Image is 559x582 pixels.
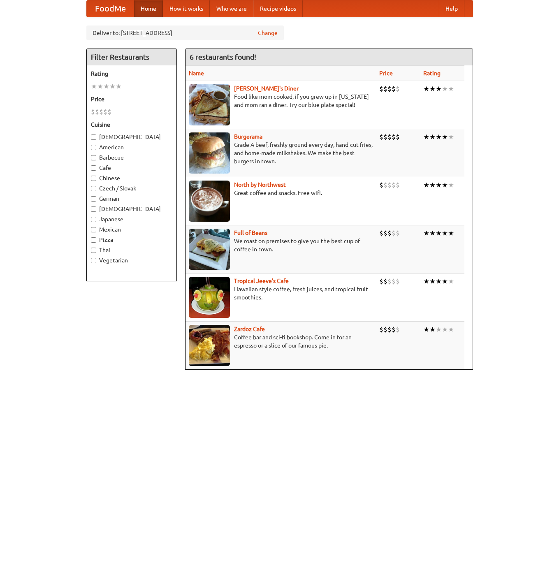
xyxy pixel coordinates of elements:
[189,132,230,174] img: burgerama.jpg
[258,29,278,37] a: Change
[234,181,286,188] b: North by Northwest
[423,181,429,190] li: ★
[234,230,267,236] a: Full of Beans
[396,325,400,334] li: $
[91,95,172,103] h5: Price
[392,325,396,334] li: $
[383,325,387,334] li: $
[134,0,163,17] a: Home
[442,325,448,334] li: ★
[234,278,289,284] a: Tropical Jeeve's Cafe
[387,132,392,141] li: $
[448,277,454,286] li: ★
[91,186,96,191] input: Czech / Slovak
[396,181,400,190] li: $
[423,229,429,238] li: ★
[442,277,448,286] li: ★
[189,237,373,253] p: We roast on premises to give you the best cup of coffee in town.
[429,229,436,238] li: ★
[189,333,373,350] p: Coffee bar and sci-fi bookshop. Come in for an espresso or a slice of our famous pie.
[442,229,448,238] li: ★
[91,215,172,223] label: Japanese
[189,84,230,125] img: sallys.jpg
[91,256,172,264] label: Vegetarian
[91,165,96,171] input: Cafe
[91,237,96,243] input: Pizza
[423,325,429,334] li: ★
[439,0,464,17] a: Help
[392,181,396,190] li: $
[189,325,230,366] img: zardoz.jpg
[91,225,172,234] label: Mexican
[387,181,392,190] li: $
[423,70,441,77] a: Rating
[190,53,256,61] ng-pluralize: 6 restaurants found!
[91,196,96,202] input: German
[91,258,96,263] input: Vegetarian
[379,181,383,190] li: $
[210,0,253,17] a: Who we are
[396,277,400,286] li: $
[91,248,96,253] input: Thai
[383,277,387,286] li: $
[189,181,230,222] img: north.jpg
[387,229,392,238] li: $
[103,82,109,91] li: ★
[91,145,96,150] input: American
[234,326,265,332] a: Zardoz Cafe
[448,325,454,334] li: ★
[383,229,387,238] li: $
[91,153,172,162] label: Barbecue
[436,84,442,93] li: ★
[436,132,442,141] li: ★
[189,189,373,197] p: Great coffee and snacks. Free wifi.
[429,181,436,190] li: ★
[189,141,373,165] p: Grade A beef, freshly ground every day, hand-cut fries, and home-made milkshakes. We make the bes...
[91,176,96,181] input: Chinese
[423,84,429,93] li: ★
[429,84,436,93] li: ★
[109,82,116,91] li: ★
[91,227,96,232] input: Mexican
[442,132,448,141] li: ★
[95,107,99,116] li: $
[436,325,442,334] li: ★
[234,133,262,140] a: Burgerama
[396,132,400,141] li: $
[91,236,172,244] label: Pizza
[396,84,400,93] li: $
[91,205,172,213] label: [DEMOGRAPHIC_DATA]
[387,277,392,286] li: $
[91,82,97,91] li: ★
[91,246,172,254] label: Thai
[163,0,210,17] a: How it works
[379,325,383,334] li: $
[429,325,436,334] li: ★
[379,277,383,286] li: $
[91,133,172,141] label: [DEMOGRAPHIC_DATA]
[423,132,429,141] li: ★
[91,155,96,160] input: Barbecue
[379,70,393,77] a: Price
[234,85,299,92] a: [PERSON_NAME]'s Diner
[429,132,436,141] li: ★
[91,70,172,78] h5: Rating
[392,132,396,141] li: $
[383,132,387,141] li: $
[107,107,111,116] li: $
[429,277,436,286] li: ★
[189,277,230,318] img: jeeves.jpg
[99,107,103,116] li: $
[86,26,284,40] div: Deliver to: [STREET_ADDRESS]
[387,325,392,334] li: $
[379,132,383,141] li: $
[103,107,107,116] li: $
[392,277,396,286] li: $
[91,206,96,212] input: [DEMOGRAPHIC_DATA]
[436,181,442,190] li: ★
